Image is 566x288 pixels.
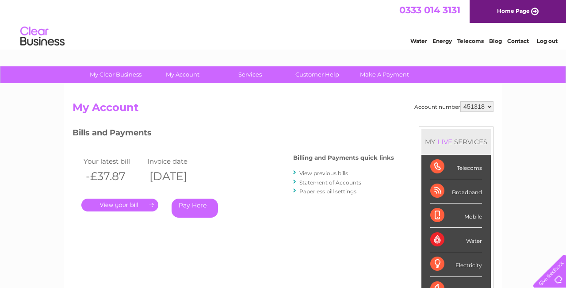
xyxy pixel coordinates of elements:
a: Water [410,38,427,44]
div: Telecoms [430,155,482,179]
a: View previous bills [299,170,348,177]
a: Telecoms [457,38,484,44]
div: MY SERVICES [421,129,491,154]
div: LIVE [436,138,454,146]
div: Account number [414,101,493,112]
div: Mobile [430,204,482,228]
td: Invoice date [145,155,209,167]
a: Statement of Accounts [299,179,361,186]
a: 0333 014 3131 [399,4,460,15]
a: Services [214,66,287,83]
a: My Account [146,66,219,83]
div: Clear Business is a trading name of Verastar Limited (registered in [GEOGRAPHIC_DATA] No. 3667643... [75,5,493,43]
a: Pay Here [172,199,218,218]
th: -£37.87 [81,167,145,185]
div: Water [430,228,482,252]
a: Paperless bill settings [299,188,356,195]
div: Electricity [430,252,482,276]
a: Contact [507,38,529,44]
td: Your latest bill [81,155,145,167]
h4: Billing and Payments quick links [293,154,394,161]
a: Blog [489,38,502,44]
a: Energy [432,38,452,44]
a: Log out [537,38,558,44]
th: [DATE] [145,167,209,185]
a: Customer Help [281,66,354,83]
h3: Bills and Payments [73,127,394,142]
a: My Clear Business [79,66,152,83]
h2: My Account [73,101,493,118]
a: Make A Payment [348,66,421,83]
img: logo.png [20,23,65,50]
div: Broadband [430,179,482,204]
a: . [81,199,158,211]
